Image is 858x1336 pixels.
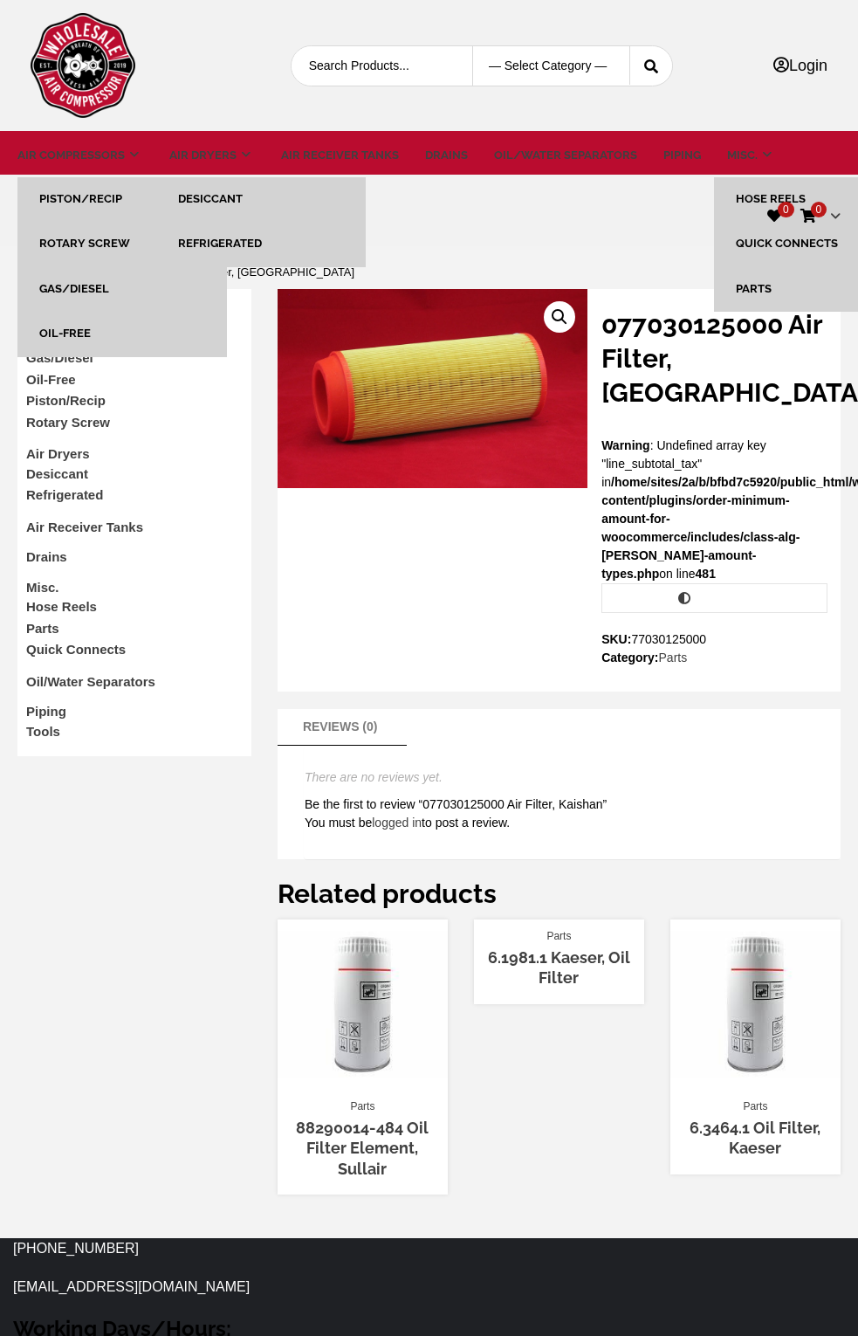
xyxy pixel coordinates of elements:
img: oil-filter.jpeg [670,919,841,1090]
a: 6.1981.1 Kaeser, Oil Filter [488,948,630,987]
a: Misc. [26,580,59,595]
a: Parts [26,621,59,636]
a: Air Dryers [26,446,90,461]
a: Piston/Recip [39,192,122,205]
b: 481 [696,567,716,581]
a: Piping [663,147,701,164]
a: Hose Reels [26,599,97,614]
span: 0 [811,202,827,217]
input: Search Products... [292,46,443,86]
a: Tools [26,724,60,739]
a: View full-screen image gallery [544,301,575,333]
a: Air Receiver Tanks [26,520,143,534]
span: Category: [601,649,827,667]
a: 6.3464.1 Oil Filter, Kaeser [690,1119,820,1157]
a: Desiccant [26,466,88,481]
a: Air Receiver Tanks [281,147,399,164]
a: Quick Connects [26,642,126,657]
p: You must be to post a review. [305,814,813,832]
a: Oil-Free [26,372,76,387]
a: 0 [767,209,781,224]
a: Parts [350,1098,374,1114]
a: Refrigerated [178,237,262,250]
a: Oil/Water Separators [26,674,155,689]
a: logged in [372,816,422,830]
a: [EMAIL_ADDRESS][DOMAIN_NAME] [13,1279,250,1294]
a: Quick Connects [736,237,838,250]
div: : Undefined array key "line_subtotal_tax" in on line [593,307,841,667]
a: 88290014-484 Oil Filter Element, Sullair [296,1119,429,1178]
a: Gas/Diesel [26,350,93,365]
a: Desiccant [178,192,243,205]
b: Warning [601,438,649,452]
a: Misc. [727,147,776,164]
span: Be the first to review “077030125000 Air Filter, Kaishan” [305,797,607,811]
a: Parts [743,1098,767,1114]
nav: Breadcrumb [17,264,841,289]
h1: 077030125000 Air Filter, [GEOGRAPHIC_DATA] [601,307,827,410]
p: There are no reviews yet. [305,768,813,787]
span: 0 [778,202,794,217]
a: Drains [425,147,468,164]
a: Reviews (0) [285,709,395,745]
a: Compare [601,583,827,613]
a: Parts [659,651,688,665]
span: SKU: [601,630,827,649]
a: Login [773,57,827,74]
a: Refrigerated [26,487,103,502]
a: Oil-Free [39,327,91,340]
a: Air Compressors [17,147,143,164]
a: Parts [736,282,772,295]
span: Compare [698,592,755,607]
a: Hose Reels [736,192,806,205]
a: [PHONE_NUMBER] [13,1241,139,1256]
a: Piston/Recip [26,393,106,408]
a: Parts [546,928,571,944]
a: Drains [26,549,67,564]
a: Rotary Screw [26,415,110,430]
a: Rotary Screw [39,237,130,250]
a: Gas/Diesel [39,282,109,295]
a: Oil/Water Separators [494,147,637,164]
img: oil-filter.jpeg [278,919,448,1090]
h2: Related products [278,877,841,911]
a: Piping [26,704,66,719]
span: 77030125000 [631,632,706,646]
a: Air Dryers [169,147,255,164]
